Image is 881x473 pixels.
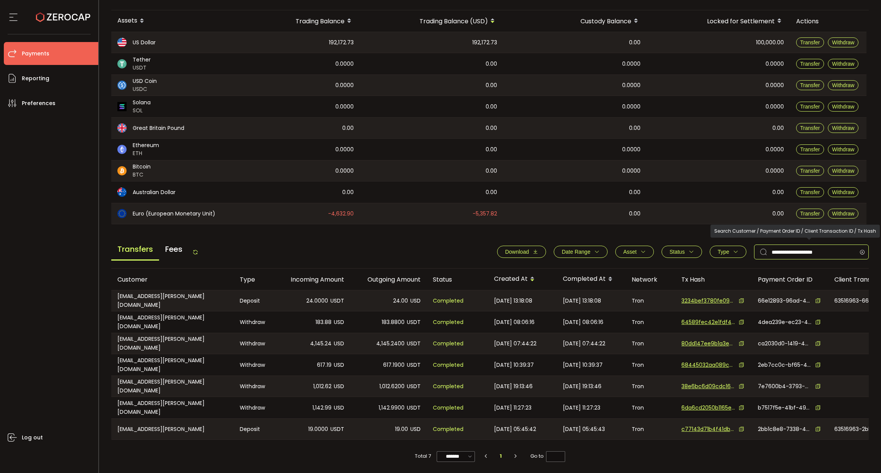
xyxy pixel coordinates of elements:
[335,81,354,90] span: 0.0000
[159,239,189,259] span: Fees
[562,249,590,255] span: Date Range
[488,273,557,286] div: Created At
[828,102,858,112] button: Withdraw
[486,60,497,68] span: 0.00
[772,188,784,197] span: 0.00
[758,297,811,305] span: 66e12893-96ad-4aab-8575-06ba6d43a5aa
[675,275,752,284] div: Tx Hash
[505,249,529,255] span: Download
[622,102,640,111] span: 0.0000
[379,403,405,412] span: 1,142.9900
[133,64,151,72] span: USDT
[662,246,702,258] button: Status
[117,209,127,218] img: eur_portfolio.svg
[563,339,605,348] span: [DATE] 07:44:22
[117,145,127,154] img: eth_portfolio.svg
[329,38,354,47] span: 192,172.73
[796,144,824,154] button: Transfer
[796,59,824,69] button: Transfer
[772,124,784,133] span: 0.00
[832,104,854,110] span: Withdraw
[629,124,640,133] span: 0.00
[22,48,49,59] span: Payments
[681,340,735,348] span: 80dd147ee9b1a3e93c7bec2e8922e57f292e24db7d88b9b3f74bd37a24f12890
[843,436,881,473] iframe: Chat Widget
[234,397,274,418] div: Withdraw
[796,80,824,90] button: Transfer
[433,425,463,434] span: Completed
[234,275,274,284] div: Type
[828,144,858,154] button: Withdraw
[710,225,880,238] div: Search Customer / Payment Order ID / Client Transaction ID / Tx Hash
[626,275,675,284] div: Network
[800,104,820,110] span: Transfer
[626,376,675,397] div: Tron
[335,102,354,111] span: 0.0000
[626,419,675,439] div: Tron
[554,246,608,258] button: Date Range
[133,141,159,149] span: Ethereum
[312,403,332,412] span: 1,142.99
[415,451,431,462] span: Total 7
[433,361,463,369] span: Completed
[828,123,858,133] button: Withdraw
[313,382,332,391] span: 1,012.62
[681,404,735,412] span: 6da6cd2050b1165e2e91a1c6aa52cea67bd3330b405309e34d8d15f3cbe0e589
[335,60,354,68] span: 0.0000
[563,361,603,369] span: [DATE] 10:39:37
[433,339,463,348] span: Completed
[622,60,640,68] span: 0.0000
[796,187,824,197] button: Transfer
[563,296,601,305] span: [DATE] 13:18:08
[828,80,858,90] button: Withdraw
[758,340,811,348] span: ca2030d0-1419-4afc-af99-63977436fd54
[407,382,421,391] span: USDT
[117,123,127,133] img: gbp_portfolio.svg
[133,56,151,64] span: Tether
[342,124,354,133] span: 0.00
[626,333,675,354] div: Tron
[800,146,820,152] span: Transfer
[758,404,811,412] span: b7517f5e-41bf-493a-892e-faf0e79dffa7
[796,166,824,176] button: Transfer
[133,210,215,218] span: Euro (European Monetary Unit)
[758,361,811,369] span: 2eb7cc0c-bf65-471e-a738-b1a5c5c63080
[796,37,824,47] button: Transfer
[494,382,533,391] span: [DATE] 19:13:46
[832,189,854,195] span: Withdraw
[832,82,854,88] span: Withdraw
[133,171,151,179] span: BTC
[832,211,854,217] span: Withdraw
[766,60,784,68] span: 0.0000
[334,382,344,391] span: USD
[350,275,427,284] div: Outgoing Amount
[563,403,600,412] span: [DATE] 11:27:23
[111,290,234,311] div: [EMAIL_ADDRESS][PERSON_NAME][DOMAIN_NAME]
[342,188,354,197] span: 0.00
[317,361,332,369] span: 617.19
[681,318,735,326] span: 64589fec42e1fdf44fa89f7b0a0bac6aeb8cb60b6e839004e05154dfeecbd40a
[758,318,811,326] span: 4dea239e-ec23-4a4c-9d43-7e9e8d414efa
[335,167,354,175] span: 0.0000
[557,273,626,286] div: Completed At
[133,188,176,196] span: Australian Dollar
[832,125,854,131] span: Withdraw
[133,99,151,107] span: Solana
[486,167,497,175] span: 0.00
[530,451,565,462] span: Go to
[360,15,503,28] div: Trading Balance (USD)
[494,296,532,305] span: [DATE] 13:18:08
[758,425,811,433] span: 2bb1c8e8-7338-47d9-a382-f3ebd28546c4
[308,425,328,434] span: 19.0000
[111,275,234,284] div: Customer
[133,124,184,132] span: Great Britain Pound
[382,318,405,327] span: 183.8800
[563,318,603,327] span: [DATE] 08:06:16
[330,296,344,305] span: USDT
[111,15,230,28] div: Assets
[433,318,463,327] span: Completed
[407,318,421,327] span: USDT
[133,163,151,171] span: Bitcoin
[315,318,332,327] span: 183.88
[563,425,605,434] span: [DATE] 05:45:43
